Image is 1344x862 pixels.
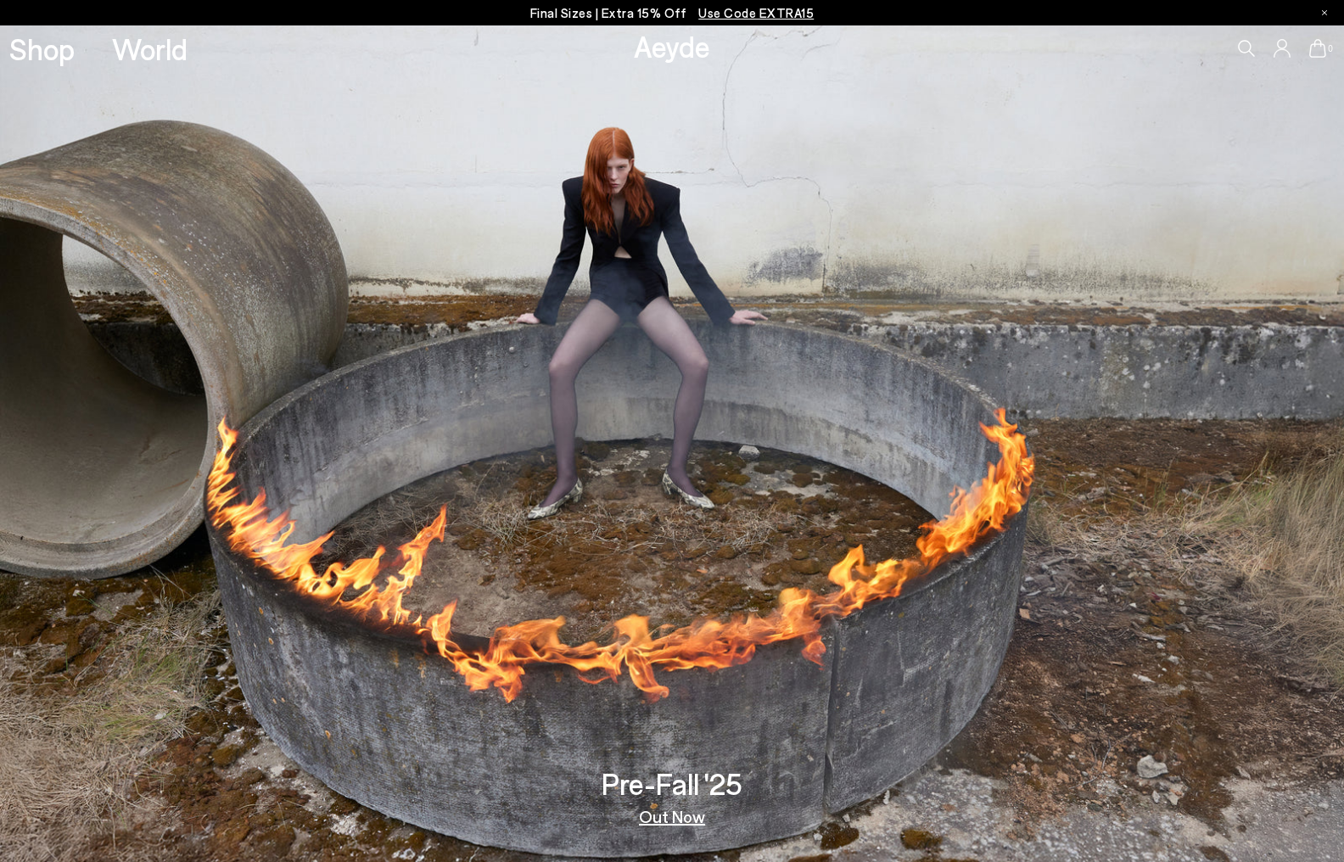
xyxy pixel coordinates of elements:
span: Navigate to /collections/ss25-final-sizes [698,5,814,20]
a: Shop [9,34,75,64]
p: Final Sizes | Extra 15% Off [530,3,815,24]
span: 0 [1326,44,1335,53]
a: 0 [1309,39,1326,58]
a: Out Now [639,808,705,825]
h3: Pre-Fall '25 [602,769,742,798]
a: Aeyde [634,28,710,64]
a: World [112,34,188,64]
